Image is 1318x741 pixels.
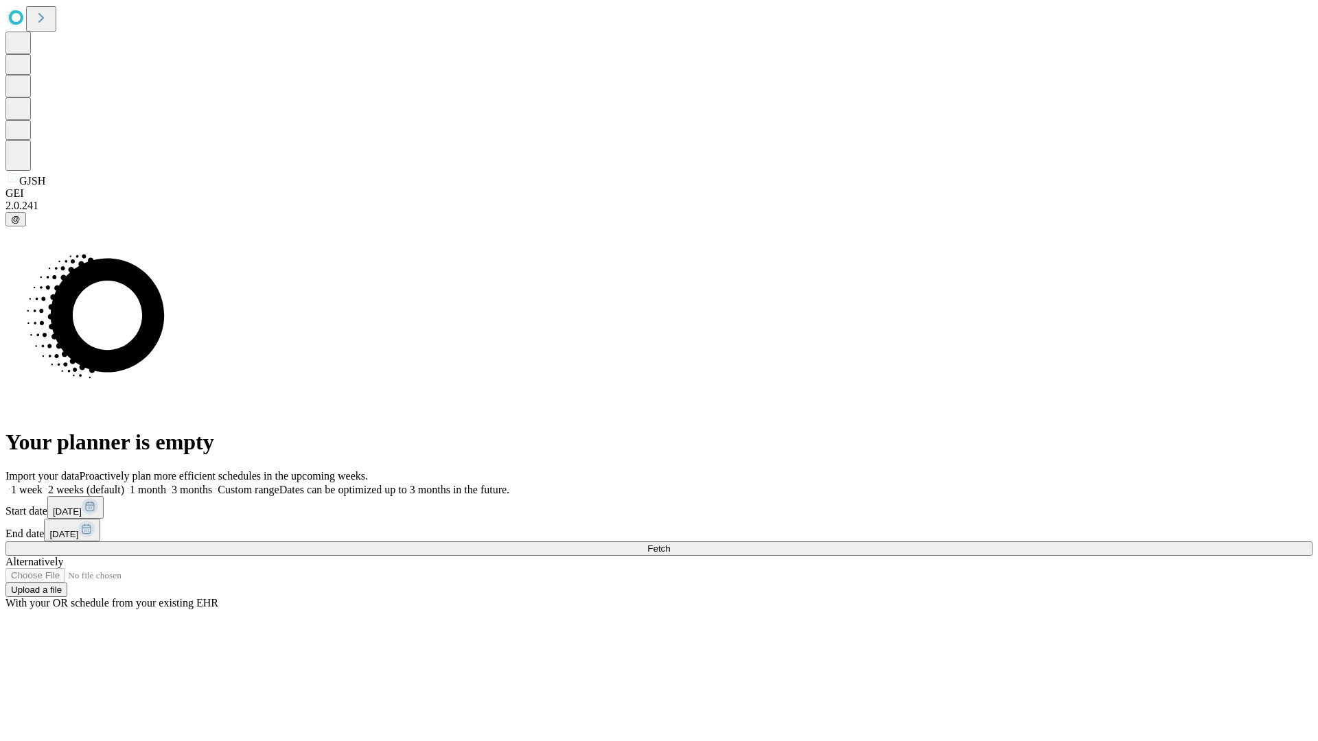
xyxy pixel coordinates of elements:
div: GEI [5,187,1313,200]
div: End date [5,519,1313,541]
div: 2.0.241 [5,200,1313,212]
span: Proactively plan more efficient schedules in the upcoming weeks. [80,470,368,482]
span: Alternatively [5,556,63,567]
span: Import your data [5,470,80,482]
span: Custom range [218,484,279,495]
div: Start date [5,496,1313,519]
span: [DATE] [49,529,78,539]
button: Upload a file [5,583,67,597]
span: 3 months [172,484,212,495]
span: With your OR schedule from your existing EHR [5,597,218,609]
button: [DATE] [44,519,100,541]
span: [DATE] [53,506,82,517]
button: Fetch [5,541,1313,556]
button: [DATE] [47,496,104,519]
button: @ [5,212,26,226]
span: @ [11,214,21,224]
span: 2 weeks (default) [48,484,124,495]
span: GJSH [19,175,45,187]
span: Fetch [647,543,670,554]
span: 1 month [130,484,166,495]
h1: Your planner is empty [5,430,1313,455]
span: Dates can be optimized up to 3 months in the future. [279,484,509,495]
span: 1 week [11,484,43,495]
